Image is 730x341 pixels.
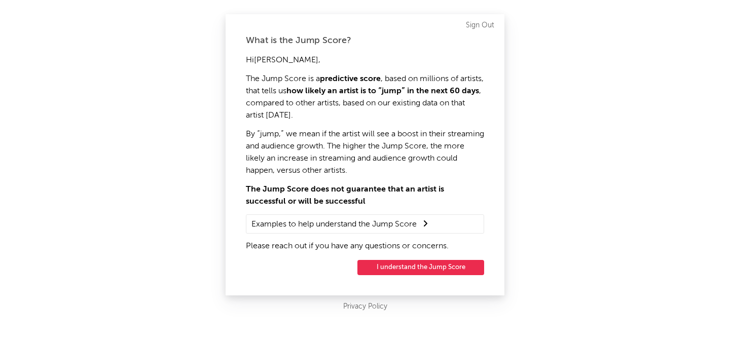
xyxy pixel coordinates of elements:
[246,240,484,252] p: Please reach out if you have any questions or concerns.
[246,34,484,47] div: What is the Jump Score?
[320,75,381,83] strong: predictive score
[246,54,484,66] p: Hi [PERSON_NAME] ,
[286,87,479,95] strong: how likely an artist is to “jump” in the next 60 days
[246,73,484,122] p: The Jump Score is a , based on millions of artists, that tells us , compared to other artists, ba...
[246,128,484,177] p: By “jump,” we mean if the artist will see a boost in their streaming and audience growth. The hig...
[466,19,494,31] a: Sign Out
[343,300,387,313] a: Privacy Policy
[246,185,444,206] strong: The Jump Score does not guarantee that an artist is successful or will be successful
[251,217,479,231] summary: Examples to help understand the Jump Score
[357,260,484,275] button: I understand the Jump Score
